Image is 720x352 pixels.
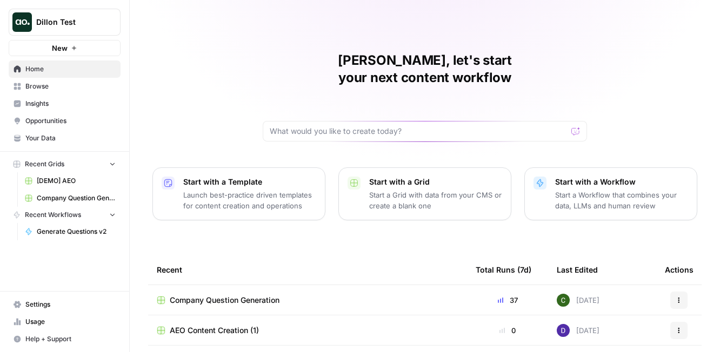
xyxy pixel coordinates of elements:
[36,17,102,28] span: Dillon Test
[557,324,570,337] img: 6clbhjv5t98vtpq4yyt91utag0vy
[20,223,121,240] a: Generate Questions v2
[524,167,697,220] button: Start with a WorkflowStart a Workflow that combines your data, LLMs and human review
[369,189,502,211] p: Start a Grid with data from your CMS or create a blank one
[9,78,121,95] a: Browse
[12,12,32,32] img: Dillon Test Logo
[555,189,688,211] p: Start a Workflow that combines your data, LLMs and human review
[263,52,587,86] h1: [PERSON_NAME], let's start your next content workflow
[170,295,279,306] span: Company Question Generation
[9,112,121,130] a: Opportunities
[557,294,570,307] img: 14qrvic887bnlg6dzgoj39zarp80
[25,300,116,309] span: Settings
[476,255,531,285] div: Total Runs (7d)
[152,167,325,220] button: Start with a TemplateLaunch best-practice driven templates for content creation and operations
[476,295,539,306] div: 37
[25,317,116,327] span: Usage
[9,40,121,56] button: New
[37,227,116,236] span: Generate Questions v2
[25,334,116,344] span: Help + Support
[9,296,121,313] a: Settings
[25,116,116,126] span: Opportunities
[9,95,121,112] a: Insights
[37,176,116,186] span: [DEMO] AEO
[157,295,458,306] a: Company Question Generation
[557,294,599,307] div: [DATE]
[9,313,121,330] a: Usage
[157,325,458,336] a: AEO Content Creation (1)
[52,43,68,53] span: New
[9,9,121,36] button: Workspace: Dillon Test
[25,159,64,169] span: Recent Grids
[9,207,121,223] button: Recent Workflows
[270,126,567,137] input: What would you like to create today?
[20,189,121,207] a: Company Question Generation
[25,210,81,220] span: Recent Workflows
[476,325,539,336] div: 0
[9,156,121,172] button: Recent Grids
[183,189,316,211] p: Launch best-practice driven templates for content creation and operations
[25,82,116,91] span: Browse
[25,99,116,109] span: Insights
[9,130,121,147] a: Your Data
[20,172,121,189] a: [DEMO] AEO
[170,325,259,336] span: AEO Content Creation (1)
[9,60,121,78] a: Home
[157,255,458,285] div: Recent
[37,193,116,203] span: Company Question Generation
[557,255,598,285] div: Last Edited
[25,133,116,143] span: Your Data
[665,255,694,285] div: Actions
[9,330,121,348] button: Help + Support
[369,177,502,187] p: Start with a Grid
[555,177,688,187] p: Start with a Workflow
[338,167,511,220] button: Start with a GridStart a Grid with data from your CMS or create a blank one
[557,324,599,337] div: [DATE]
[25,64,116,74] span: Home
[183,177,316,187] p: Start with a Template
